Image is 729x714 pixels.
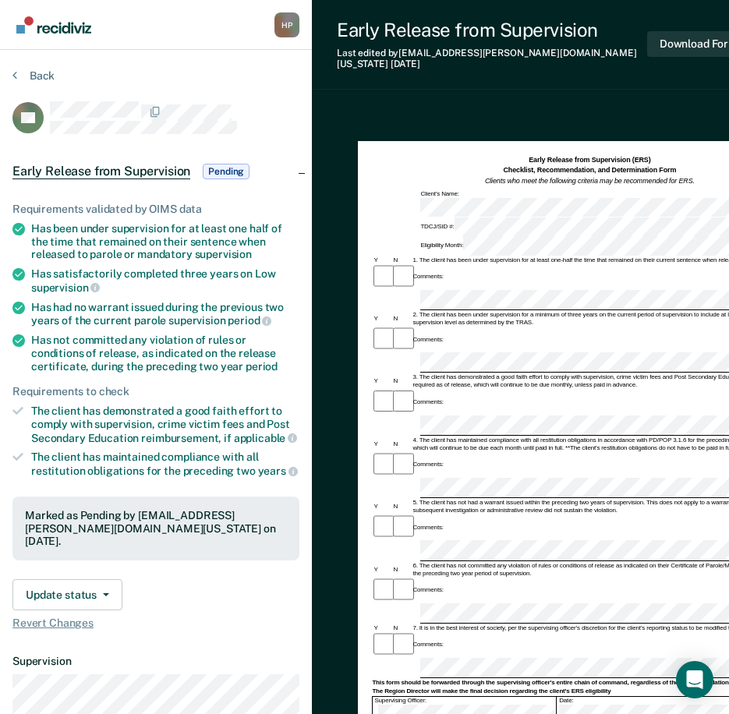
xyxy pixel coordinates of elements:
[372,566,391,574] div: Y
[372,377,391,385] div: Y
[12,579,122,610] button: Update status
[676,661,713,698] div: Open Intercom Messenger
[337,48,647,70] div: Last edited by [EMAIL_ADDRESS][PERSON_NAME][DOMAIN_NAME][US_STATE]
[12,655,299,668] dt: Supervision
[274,12,299,37] button: Profile dropdown button
[372,256,391,264] div: Y
[12,617,299,630] span: Revert Changes
[31,334,299,373] div: Has not committed any violation of rules or conditions of release, as indicated on the release ce...
[274,12,299,37] div: H P
[504,166,677,174] strong: Checklist, Recommendation, and Determination Form
[372,315,391,323] div: Y
[25,509,287,548] div: Marked as Pending by [EMAIL_ADDRESS][PERSON_NAME][DOMAIN_NAME][US_STATE] on [DATE].
[31,267,299,294] div: Has satisfactorily completed three years on Low
[411,461,444,468] div: Comments:
[485,177,695,185] em: Clients who meet the following criteria may be recommended for ERS.
[337,19,647,41] div: Early Release from Supervision
[246,360,278,373] span: period
[372,503,391,511] div: Y
[12,164,190,179] span: Early Release from Supervision
[411,524,444,532] div: Comments:
[411,641,444,649] div: Comments:
[411,586,444,594] div: Comments:
[12,385,299,398] div: Requirements to check
[12,203,299,216] div: Requirements validated by OIMS data
[391,566,411,574] div: N
[372,440,391,448] div: Y
[16,16,91,34] img: Recidiviz
[391,440,411,448] div: N
[258,465,298,477] span: years
[391,377,411,385] div: N
[411,273,444,281] div: Comments:
[31,405,299,444] div: The client has demonstrated a good faith effort to comply with supervision, crime victim fees and...
[411,398,444,406] div: Comments:
[391,503,411,511] div: N
[411,336,444,344] div: Comments:
[31,451,299,477] div: The client has maintained compliance with all restitution obligations for the preceding two
[391,256,411,264] div: N
[203,164,249,179] span: Pending
[372,624,391,632] div: Y
[195,248,252,260] span: supervision
[391,58,420,69] span: [DATE]
[529,156,650,164] strong: Early Release from Supervision (ERS)
[31,281,100,294] span: supervision
[31,301,299,327] div: Has had no warrant issued during the previous two years of the current parole supervision
[234,432,297,444] span: applicable
[391,315,411,323] div: N
[12,69,55,83] button: Back
[391,624,411,632] div: N
[228,314,271,327] span: period
[31,222,299,261] div: Has been under supervision for at least one half of the time that remained on their sentence when...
